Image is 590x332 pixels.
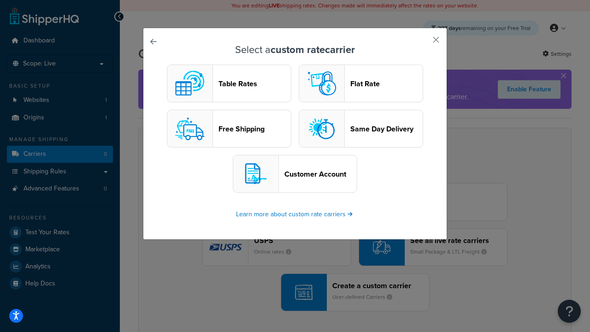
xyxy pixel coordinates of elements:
header: Free Shipping [218,125,291,133]
strong: custom rate carrier [271,42,355,57]
img: free logo [171,110,208,147]
img: custom logo [171,65,208,102]
button: customerAccount logoCustomer Account [233,155,357,193]
header: Same Day Delivery [350,125,423,133]
img: sameday logo [303,110,340,147]
button: sameday logoSame Day Delivery [299,110,423,148]
img: customerAccount logo [237,155,274,192]
header: Flat Rate [350,79,423,88]
button: flat logoFlat Rate [299,65,423,102]
h3: Select a [166,44,424,55]
button: free logoFree Shipping [167,110,291,148]
button: custom logoTable Rates [167,65,291,102]
a: Learn more about custom rate carriers [236,209,354,219]
img: flat logo [303,65,340,102]
header: Table Rates [218,79,291,88]
header: Customer Account [284,170,357,178]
